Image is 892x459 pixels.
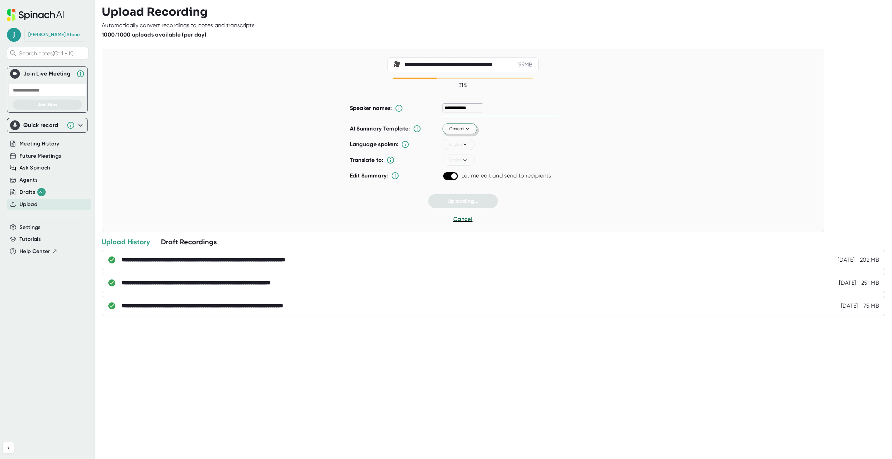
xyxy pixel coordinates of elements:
[3,442,14,453] button: Collapse sidebar
[19,50,86,57] span: Search notes (Ctrl + K)
[838,256,854,263] div: 6/10/2025, 3:39:20 PM
[393,82,533,89] div: 31 %
[10,118,85,132] div: Quick record
[861,279,879,286] div: 251 MB
[37,102,57,108] span: Join Now
[447,198,478,204] span: Uploading...
[37,188,46,196] div: 99+
[20,152,61,160] button: Future Meetings
[20,247,50,255] span: Help Center
[20,188,46,196] button: Drafts 99+
[350,172,388,179] b: Edit Summary:
[20,176,38,184] button: Agents
[28,32,80,38] div: Jeremy Stone
[20,188,46,196] div: Drafts
[461,172,551,179] div: Let me edit and send to recipients
[449,157,468,163] span: English
[841,302,858,309] div: 4/10/2025, 11:38:40 AM
[517,61,533,68] div: 199 MB
[839,279,856,286] div: 5/8/2025, 4:23:20 PM
[453,216,472,222] span: Cancel
[449,141,468,148] span: English
[428,194,498,208] button: Uploading...
[10,67,85,81] div: Join Live MeetingJoin Live Meeting
[102,237,150,246] div: Upload History
[863,302,879,309] div: 75 MB
[443,155,475,166] button: English
[20,223,41,231] button: Settings
[11,70,18,77] img: Join Live Meeting
[350,105,392,111] b: Speaker names:
[102,22,256,29] div: Automatically convert recordings to notes and transcripts.
[20,235,41,243] button: Tutorials
[443,124,477,135] button: General
[13,100,82,110] button: Join Now
[350,157,384,163] b: Translate to:
[102,5,885,18] h3: Upload Recording
[20,140,59,148] button: Meeting History
[393,61,402,69] span: video
[23,122,63,129] div: Quick record
[860,256,879,263] div: 202 MB
[20,247,57,255] button: Help Center
[453,215,472,223] button: Cancel
[20,164,51,172] button: Ask Spinach
[7,28,21,42] span: j
[350,141,399,148] b: Language spoken:
[449,126,470,132] span: General
[102,31,206,38] b: 1000/1000 uploads available (per day)
[20,200,37,208] button: Upload
[443,139,475,150] button: English
[161,237,217,246] div: Draft Recordings
[350,125,410,132] b: AI Summary Template:
[23,70,73,77] div: Join Live Meeting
